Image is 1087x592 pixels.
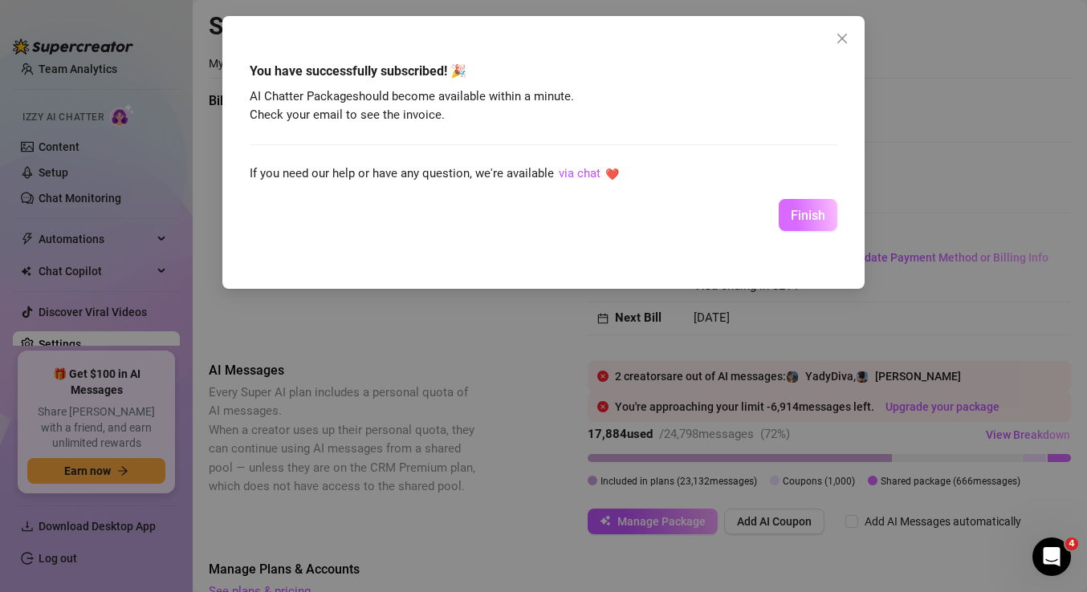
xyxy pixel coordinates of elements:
[791,208,825,223] span: Finish
[829,26,855,51] button: Close
[1032,537,1071,576] iframe: Intercom live chat
[250,62,837,81] h5: You have successfully subscribed! 🎉
[250,166,554,180] span: If you need our help or have any question, we're available
[836,32,849,45] span: close
[250,89,574,123] span: AI Chatter Package should become available within a minute. Check your email to see the invoice.
[829,32,855,45] span: Close
[605,165,619,183] div: ❤️
[779,199,837,231] button: Finish
[1065,537,1078,550] span: 4
[559,166,600,180] a: via chat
